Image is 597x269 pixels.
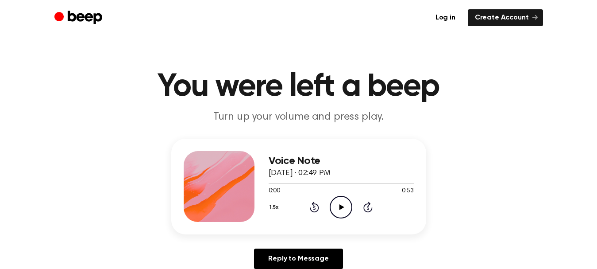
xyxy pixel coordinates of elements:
a: Log in [428,9,462,26]
p: Turn up your volume and press play. [129,110,469,125]
h1: You were left a beep [72,71,525,103]
span: 0:00 [269,187,280,196]
button: 1.5x [269,200,282,215]
a: Reply to Message [254,249,343,269]
span: 0:53 [402,187,413,196]
span: [DATE] · 02:49 PM [269,169,331,177]
a: Create Account [468,9,543,26]
a: Beep [54,9,104,27]
h3: Voice Note [269,155,414,167]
